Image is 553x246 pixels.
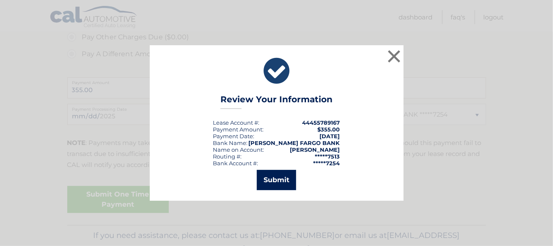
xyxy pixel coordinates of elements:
[220,94,333,109] h3: Review Your Information
[318,126,340,133] span: $355.00
[257,170,296,190] button: Submit
[213,126,264,133] div: Payment Amount:
[386,48,403,65] button: ×
[213,153,242,160] div: Routing #:
[290,146,340,153] strong: [PERSON_NAME]
[213,146,264,153] div: Name on Account:
[303,119,340,126] strong: 44455789167
[213,119,260,126] div: Lease Account #:
[213,133,253,139] span: Payment Date
[213,160,259,167] div: Bank Account #:
[213,139,248,146] div: Bank Name:
[213,133,255,139] div: :
[249,139,340,146] strong: [PERSON_NAME] FARGO BANK
[320,133,340,139] span: [DATE]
